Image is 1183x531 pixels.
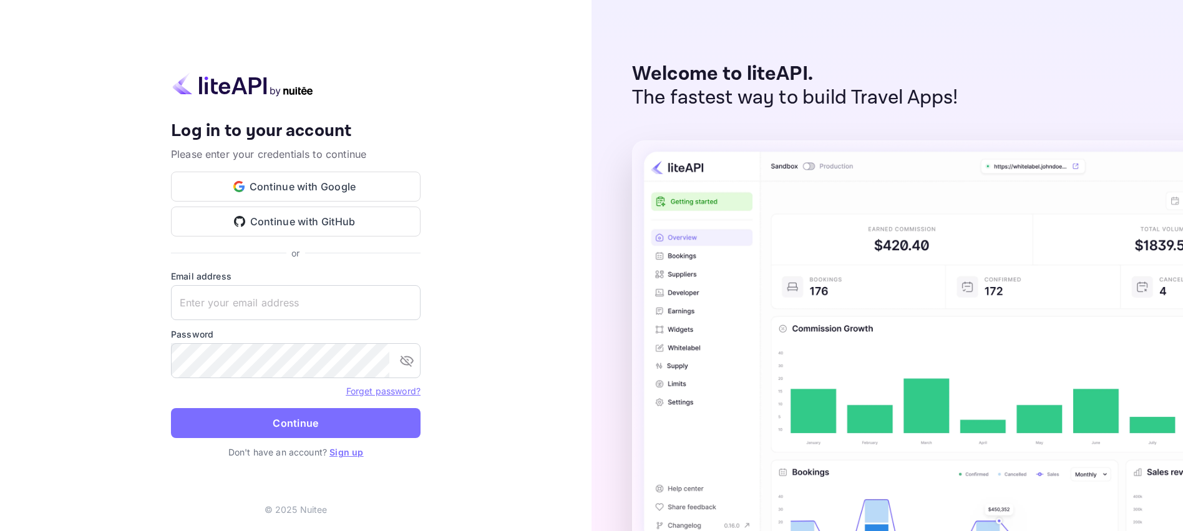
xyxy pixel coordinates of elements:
input: Enter your email address [171,285,421,320]
button: Continue with Google [171,172,421,202]
label: Password [171,328,421,341]
button: Continue [171,408,421,438]
a: Sign up [329,447,363,457]
label: Email address [171,270,421,283]
p: Don't have an account? [171,446,421,459]
p: Please enter your credentials to continue [171,147,421,162]
button: toggle password visibility [394,348,419,373]
button: Continue with GitHub [171,207,421,236]
p: Welcome to liteAPI. [632,62,958,86]
p: or [291,246,299,260]
h4: Log in to your account [171,120,421,142]
img: liteapi [171,72,314,97]
p: The fastest way to build Travel Apps! [632,86,958,110]
a: Forget password? [346,386,421,396]
p: © 2025 Nuitee [265,503,328,516]
a: Forget password? [346,384,421,397]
